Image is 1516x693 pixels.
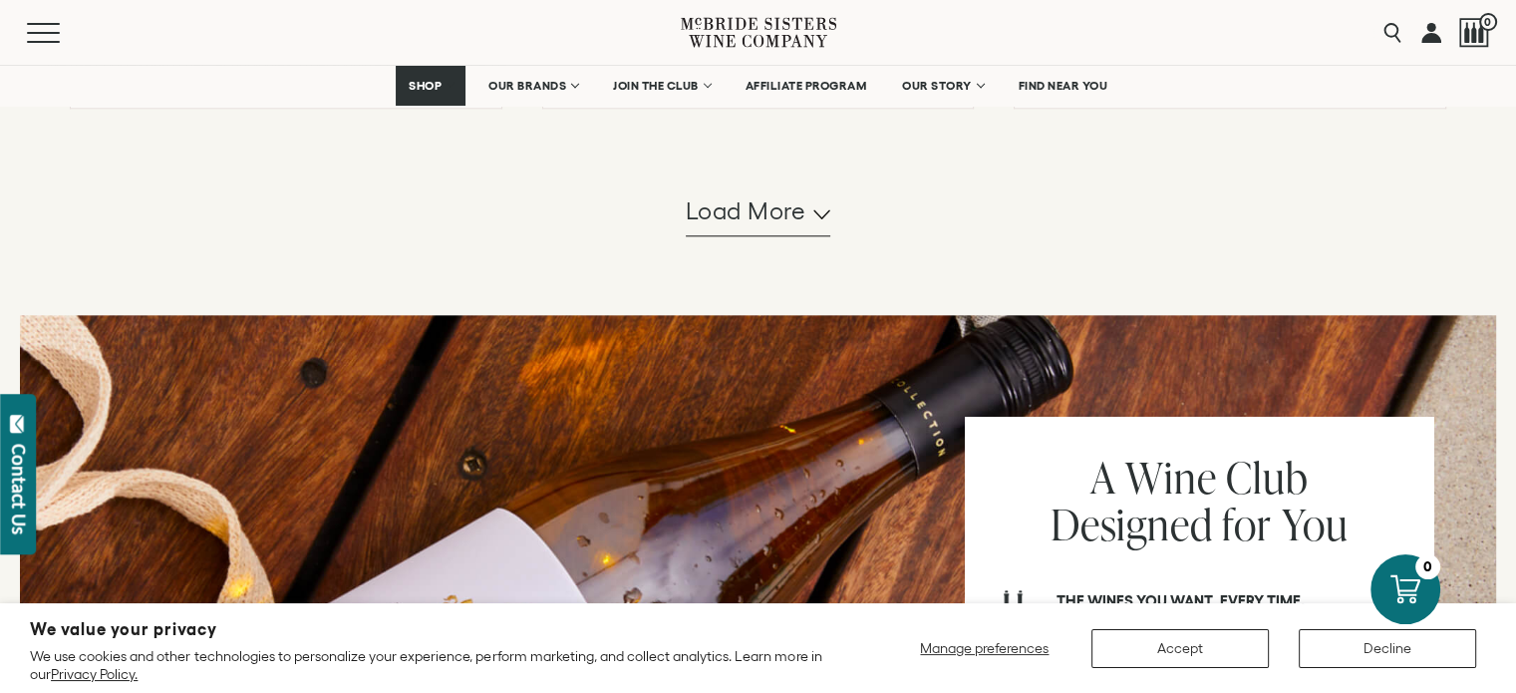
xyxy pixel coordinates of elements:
a: SHOP [396,66,465,106]
span: 0 [1479,13,1497,31]
span: FIND NEAR YOU [1019,79,1108,93]
span: JOIN THE CLUB [613,79,699,93]
span: Load more [686,194,806,228]
button: Decline [1299,629,1476,668]
a: AFFILIATE PROGRAM [733,66,880,106]
span: You [1282,495,1349,553]
p: Select your preferences upon joining and/or customize each shipment to your liking. [1057,590,1406,656]
strong: The wines you want, every time. [1057,592,1305,609]
button: Load more [686,188,831,236]
span: OUR STORY [902,79,972,93]
span: A [1089,448,1115,507]
a: OUR BRANDS [475,66,590,106]
button: Accept [1091,629,1269,668]
span: Wine [1125,448,1216,507]
button: Mobile Menu Trigger [27,23,99,43]
span: AFFILIATE PROGRAM [746,79,867,93]
a: Privacy Policy. [51,666,138,682]
span: OUR BRANDS [488,79,566,93]
span: Designed [1051,495,1213,553]
span: SHOP [409,79,443,93]
span: for [1222,495,1272,553]
a: OUR STORY [889,66,996,106]
a: FIND NEAR YOU [1006,66,1121,106]
a: JOIN THE CLUB [600,66,723,106]
p: We use cookies and other technologies to personalize your experience, perform marketing, and coll... [30,647,835,683]
span: Club [1226,448,1308,507]
h2: We value your privacy [30,621,835,638]
div: Contact Us [9,444,29,534]
div: 0 [1415,554,1440,579]
span: Manage preferences [920,640,1049,656]
button: Manage preferences [908,629,1061,668]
